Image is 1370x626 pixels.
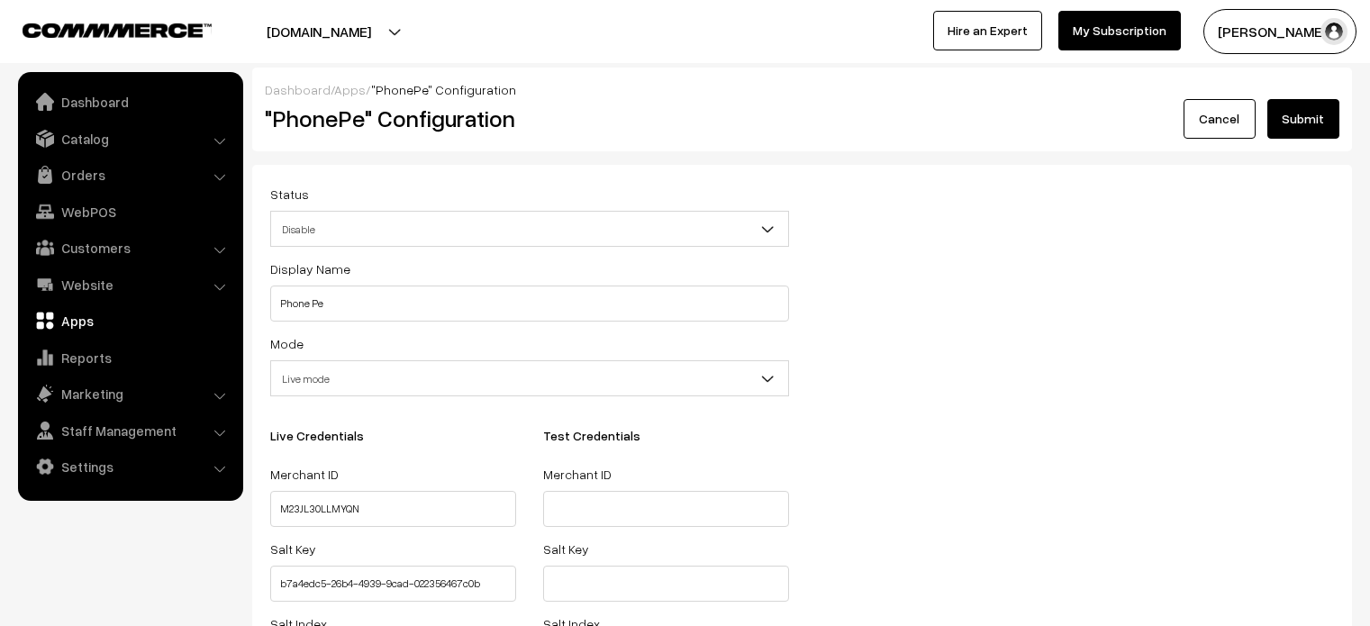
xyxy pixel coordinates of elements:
[23,304,237,337] a: Apps
[270,429,516,444] h3: Live Credentials
[270,286,789,322] input: Eg: Credit/Debit Cards, Netbanking, or UPI
[334,82,366,97] a: Apps
[543,429,789,444] h3: Test Credentials
[23,159,237,191] a: Orders
[270,259,350,278] label: Display Name
[543,465,612,484] label: Merchant ID
[270,211,789,247] span: Disable
[23,122,237,155] a: Catalog
[1058,11,1181,50] a: My Subscription
[23,86,237,118] a: Dashboard
[270,185,309,204] label: Status
[265,80,1339,99] div: / /
[1267,99,1339,139] button: Submit
[1184,99,1256,139] a: Cancel
[270,540,316,558] label: Salt Key
[543,540,589,558] label: Salt Key
[371,82,516,97] span: "PhonePe" Configuration
[23,341,237,374] a: Reports
[265,82,331,97] a: Dashboard
[23,377,237,410] a: Marketing
[270,360,789,396] span: Live mode
[271,213,788,245] span: Disable
[23,450,237,483] a: Settings
[1203,9,1356,54] button: [PERSON_NAME]…
[23,195,237,228] a: WebPOS
[23,23,212,37] img: COMMMERCE
[204,9,434,54] button: [DOMAIN_NAME]
[23,414,237,447] a: Staff Management
[23,231,237,264] a: Customers
[1320,18,1347,45] img: user
[933,11,1042,50] a: Hire an Expert
[265,104,972,132] h2: "PhonePe" Configuration
[23,268,237,301] a: Website
[270,334,304,353] label: Mode
[23,18,180,40] a: COMMMERCE
[270,465,339,484] label: Merchant ID
[271,363,788,395] span: Live mode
